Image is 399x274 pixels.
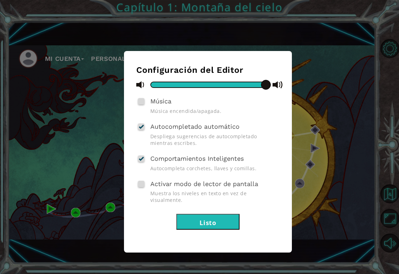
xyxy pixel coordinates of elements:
[150,97,171,105] span: Música
[150,133,280,146] span: Despliega sugerencias de autocompletado mientras escribes.
[150,155,244,162] span: Comportamientos Inteligentes
[150,108,280,114] span: Música encendida/apagada.
[150,123,240,130] span: Autocompletado automático
[150,180,258,187] span: Activar modo de lector de pantalla
[150,165,280,172] span: Autocompleta corchetes, llaves y comillas.
[136,65,280,75] h3: Configuración del Editor
[176,214,240,230] button: Listo
[150,190,280,203] span: Muestra los niveles en texto en vez de visualmente.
